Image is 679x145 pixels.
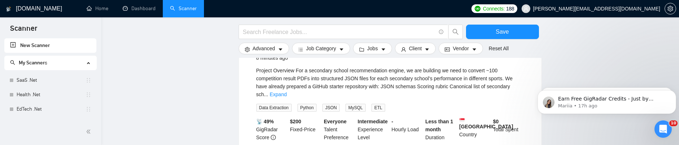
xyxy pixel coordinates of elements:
[6,3,11,15] img: logo
[489,44,509,52] a: Reset All
[288,118,322,141] div: Fixed-Price
[297,104,317,112] span: Python
[306,44,336,52] span: Job Category
[17,73,86,88] a: SaaS .Net
[669,120,678,126] span: 10
[445,47,450,52] span: idcard
[19,60,47,66] span: My Scanners
[278,47,283,52] span: caret-down
[86,77,91,83] span: holder
[10,38,91,53] a: New Scanner
[395,43,436,54] button: userClientcaret-down
[472,47,477,52] span: caret-down
[322,104,340,112] span: JSON
[460,118,465,123] img: 🇸🇬
[4,88,96,102] li: Health .Net
[245,47,250,52] span: setting
[665,6,676,12] a: setting
[243,27,436,37] input: Search Freelance Jobs...
[86,92,91,98] span: holder
[270,91,287,97] a: Expand
[448,25,463,39] button: search
[4,23,43,38] span: Scanner
[466,25,539,39] button: Save
[17,88,86,102] a: Health .Net
[425,119,453,132] b: Less than 1 month
[4,73,96,88] li: SaaS .Net
[10,60,47,66] span: My Scanners
[535,75,679,125] iframe: Intercom notifications message
[292,43,350,54] button: barsJob Categorycaret-down
[381,47,386,52] span: caret-down
[493,119,499,124] b: $ 0
[392,119,393,124] b: -
[253,44,275,52] span: Advanced
[87,5,108,12] a: homeHome
[475,6,480,12] img: upwork-logo.png
[390,118,424,141] div: Hourly Load
[483,5,505,13] span: Connects:
[298,47,303,52] span: bars
[256,104,292,112] span: Data Extraction
[353,43,392,54] button: folderJobscaret-down
[170,5,197,12] a: searchScanner
[86,128,93,135] span: double-left
[358,119,388,124] b: Intermediate
[256,119,274,124] b: 📡 49%
[239,43,289,54] button: settingAdvancedcaret-down
[409,44,422,52] span: Client
[449,29,462,35] span: search
[4,116,96,131] li: Fintech .Net
[492,118,526,141] div: Total Spent
[654,120,672,138] iframe: Intercom live chat
[339,47,344,52] span: caret-down
[10,60,15,65] span: search
[439,30,444,34] span: info-circle
[367,44,378,52] span: Jobs
[523,6,528,11] span: user
[256,54,523,62] div: 8 minutes ago
[496,27,509,36] span: Save
[256,67,524,98] div: Project Overview For a secondary school recommendation engine, we are building we need to convert...
[324,119,347,124] b: Everyone
[255,118,289,141] div: GigRadar Score
[401,47,406,52] span: user
[4,38,96,53] li: New Scanner
[271,135,276,140] span: info-circle
[356,118,390,141] div: Experience Level
[439,43,483,54] button: idcardVendorcaret-down
[322,118,356,141] div: Talent Preference
[345,104,366,112] span: MySQL
[359,47,364,52] span: folder
[665,3,676,14] button: setting
[17,102,86,116] a: EdTech .Net
[458,118,492,141] div: Country
[123,5,156,12] a: dashboardDashboard
[256,68,513,97] span: Project Overview For a secondary school recommendation engine, we are building we need to convert...
[424,118,458,141] div: Duration
[371,104,385,112] span: ETL
[4,102,96,116] li: EdTech .Net
[86,106,91,112] span: holder
[453,44,469,52] span: Vendor
[264,91,268,97] span: ...
[506,5,514,13] span: 188
[425,47,430,52] span: caret-down
[290,119,301,124] b: $ 200
[459,118,513,129] b: [GEOGRAPHIC_DATA]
